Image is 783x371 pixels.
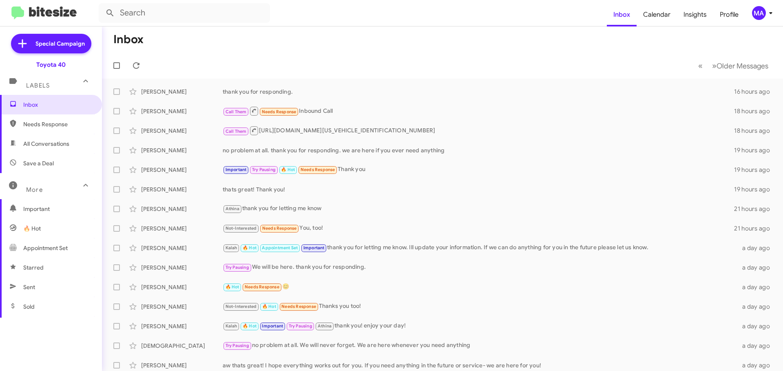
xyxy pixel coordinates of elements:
span: Needs Response [281,304,316,309]
span: Older Messages [717,61,768,70]
div: thank you! enjoy your day! [223,321,737,331]
span: All Conversations [23,140,69,148]
div: thank you for letting me know [223,204,734,213]
div: Toyota 40 [36,61,66,69]
a: Profile [713,3,745,26]
span: » [712,61,717,71]
h1: Inbox [113,33,144,46]
input: Search [99,3,270,23]
div: You, too! [223,224,734,233]
div: [PERSON_NAME] [141,146,223,154]
div: MA [752,6,766,20]
button: MA [745,6,774,20]
div: 18 hours ago [734,107,776,115]
span: Athina [226,206,239,211]
div: [PERSON_NAME] [141,263,223,272]
div: a day ago [737,244,776,252]
a: Calendar [637,3,677,26]
div: no problem at all. thank you for responding. we are here if you ever need anything [223,146,734,154]
div: [PERSON_NAME] [141,244,223,252]
span: Needs Response [245,284,279,290]
div: [PERSON_NAME] [141,88,223,96]
span: 🔥 Hot [243,323,257,329]
div: a day ago [737,283,776,291]
div: Thanks you too! [223,302,737,311]
div: [URL][DOMAIN_NAME][US_VEHICLE_IDENTIFICATION_NUMBER] [223,125,734,136]
span: Kalah [226,245,237,250]
div: 19 hours ago [734,146,776,154]
div: 😊 [223,282,737,292]
div: 21 hours ago [734,224,776,233]
div: a day ago [737,322,776,330]
div: 16 hours ago [734,88,776,96]
span: Kalah [226,323,237,329]
div: [PERSON_NAME] [141,283,223,291]
div: Inbound Call [223,106,734,116]
span: Try Pausing [226,265,249,270]
div: [DEMOGRAPHIC_DATA] [141,342,223,350]
div: 19 hours ago [734,185,776,193]
span: Call Them [226,129,247,134]
span: 🔥 Hot [226,284,239,290]
div: [PERSON_NAME] [141,224,223,233]
div: [PERSON_NAME] [141,303,223,311]
span: Important [23,205,93,213]
span: Athina [318,323,332,329]
div: thank you for responding. [223,88,734,96]
span: Important [226,167,247,172]
div: 18 hours ago [734,127,776,135]
span: Needs Response [262,226,297,231]
span: Try Pausing [289,323,312,329]
span: Appointment Set [23,244,68,252]
a: Inbox [607,3,637,26]
span: 🔥 Hot [281,167,295,172]
span: Save a Deal [23,159,54,167]
span: « [698,61,703,71]
div: no problem at all. We will never forget. We are here whenever you need anything [223,341,737,350]
div: [PERSON_NAME] [141,107,223,115]
nav: Page navigation example [694,57,773,74]
div: [PERSON_NAME] [141,322,223,330]
div: [PERSON_NAME] [141,185,223,193]
div: Thank you [223,165,734,174]
span: Not-Interested [226,304,257,309]
button: Next [707,57,773,74]
span: 🔥 Hot [243,245,257,250]
div: We will be here. thank you for responding. [223,263,737,272]
span: Needs Response [23,120,93,128]
span: Important [262,323,283,329]
span: Call Them [226,109,247,114]
button: Previous [693,57,708,74]
span: 🔥 Hot [23,224,41,233]
span: Special Campaign [35,40,85,48]
span: Inbox [23,101,93,109]
div: a day ago [737,263,776,272]
span: Starred [23,263,44,272]
div: thats great! Thank you! [223,185,734,193]
span: 🔥 Hot [262,304,276,309]
div: [PERSON_NAME] [141,361,223,369]
div: a day ago [737,342,776,350]
div: [PERSON_NAME] [141,205,223,213]
span: Needs Response [262,109,296,114]
div: 21 hours ago [734,205,776,213]
div: aw thats great! I hope everything works out for you. If you need anything in the future or servic... [223,361,737,369]
span: Appointment Set [262,245,298,250]
span: Labels [26,82,50,89]
span: Sent [23,283,35,291]
span: Sold [23,303,35,311]
div: 19 hours ago [734,166,776,174]
div: thank you for letting me know. Ill update your information. If we can do anything for you in the ... [223,243,737,252]
div: [PERSON_NAME] [141,127,223,135]
span: Try Pausing [226,343,249,348]
span: Needs Response [301,167,335,172]
a: Insights [677,3,713,26]
a: Special Campaign [11,34,91,53]
span: Try Pausing [252,167,276,172]
span: Not-Interested [226,226,257,231]
div: a day ago [737,361,776,369]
